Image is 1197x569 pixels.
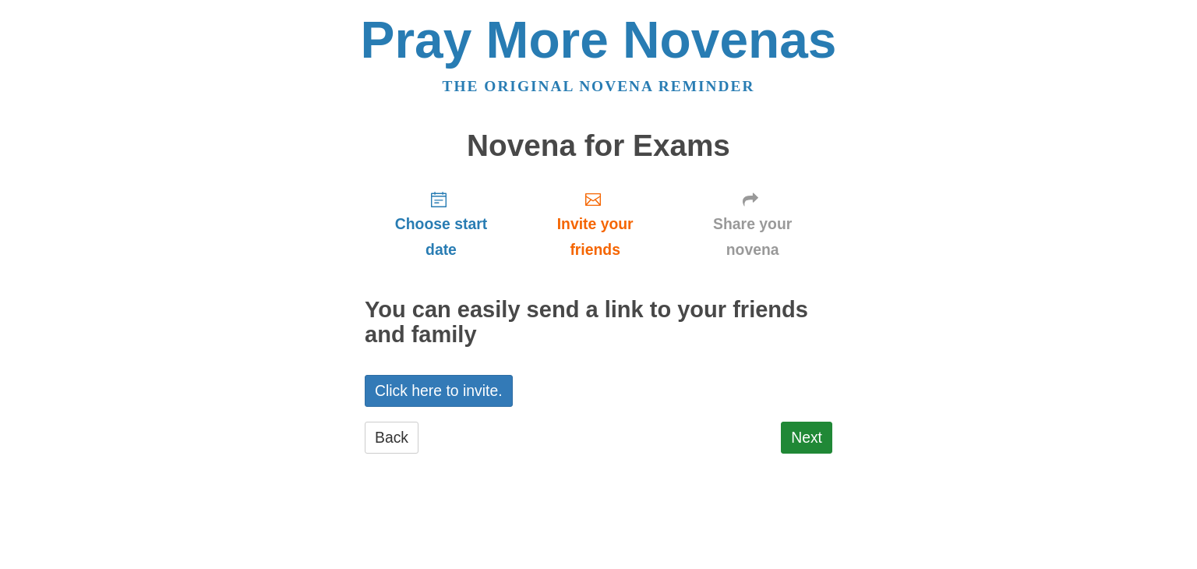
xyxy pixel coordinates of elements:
a: Click here to invite. [365,375,513,407]
a: Choose start date [365,178,517,270]
a: Share your novena [673,178,832,270]
a: Next [781,422,832,454]
a: Pray More Novenas [361,11,837,69]
span: Share your novena [688,211,817,263]
a: Invite your friends [517,178,673,270]
a: Back [365,422,418,454]
span: Invite your friends [533,211,657,263]
a: The original novena reminder [443,78,755,94]
span: Choose start date [380,211,502,263]
h1: Novena for Exams [365,129,832,163]
h2: You can easily send a link to your friends and family [365,298,832,348]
